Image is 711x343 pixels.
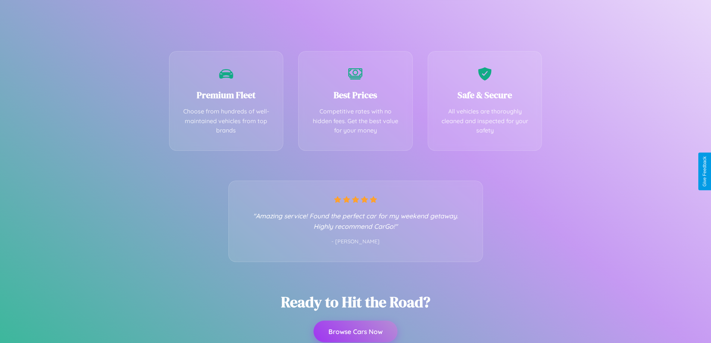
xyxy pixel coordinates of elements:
p: "Amazing service! Found the perfect car for my weekend getaway. Highly recommend CarGo!" [244,211,468,231]
h2: Ready to Hit the Road? [281,292,430,312]
p: Choose from hundreds of well-maintained vehicles from top brands [181,107,272,135]
p: - [PERSON_NAME] [244,237,468,247]
h3: Best Prices [310,89,401,101]
h3: Premium Fleet [181,89,272,101]
button: Browse Cars Now [314,321,397,342]
div: Give Feedback [702,156,707,187]
h3: Safe & Secure [439,89,531,101]
p: Competitive rates with no hidden fees. Get the best value for your money [310,107,401,135]
p: All vehicles are thoroughly cleaned and inspected for your safety [439,107,531,135]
